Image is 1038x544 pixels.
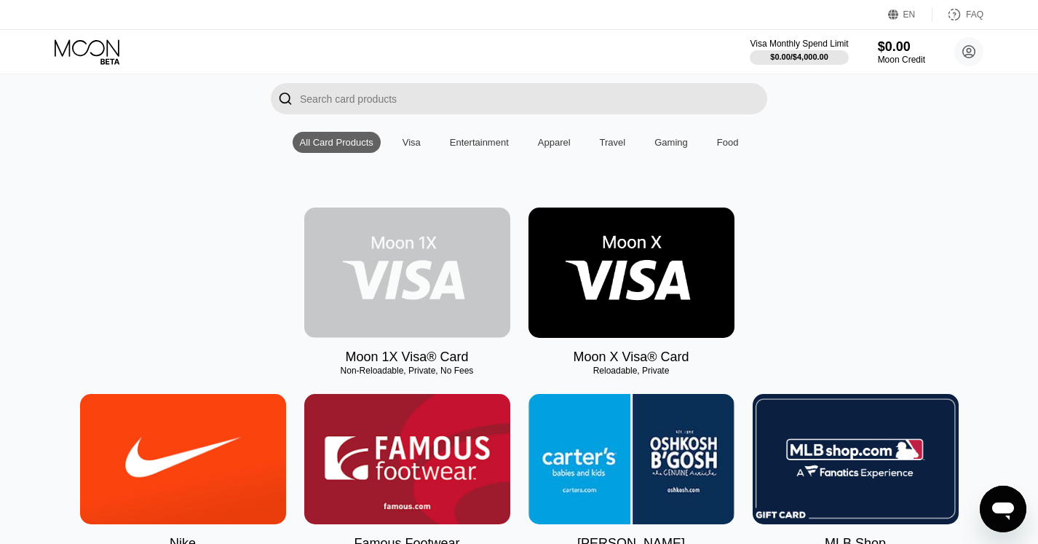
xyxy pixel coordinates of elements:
[770,52,828,61] div: $0.00 / $4,000.00
[888,7,932,22] div: EN
[878,39,925,65] div: $0.00Moon Credit
[980,486,1026,532] iframe: Bouton de lancement de la fenêtre de messagerie
[750,39,848,49] div: Visa Monthly Spend Limit
[403,137,421,148] div: Visa
[878,55,925,65] div: Moon Credit
[300,137,373,148] div: All Card Products
[573,350,689,365] div: Moon X Visa® Card
[531,132,578,153] div: Apparel
[710,132,746,153] div: Food
[593,132,633,153] div: Travel
[750,39,848,65] div: Visa Monthly Spend Limit$0.00/$4,000.00
[932,7,983,22] div: FAQ
[271,83,300,114] div: 
[304,366,510,376] div: Non-Reloadable, Private, No Fees
[717,137,739,148] div: Food
[966,9,983,20] div: FAQ
[903,9,916,20] div: EN
[443,132,516,153] div: Entertainment
[538,137,571,148] div: Apparel
[878,39,925,55] div: $0.00
[450,137,509,148] div: Entertainment
[528,366,734,376] div: Reloadable, Private
[647,132,695,153] div: Gaming
[654,137,688,148] div: Gaming
[395,132,428,153] div: Visa
[600,137,626,148] div: Travel
[293,132,381,153] div: All Card Products
[345,350,468,365] div: Moon 1X Visa® Card
[300,83,767,114] input: Search card products
[278,90,293,107] div: 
